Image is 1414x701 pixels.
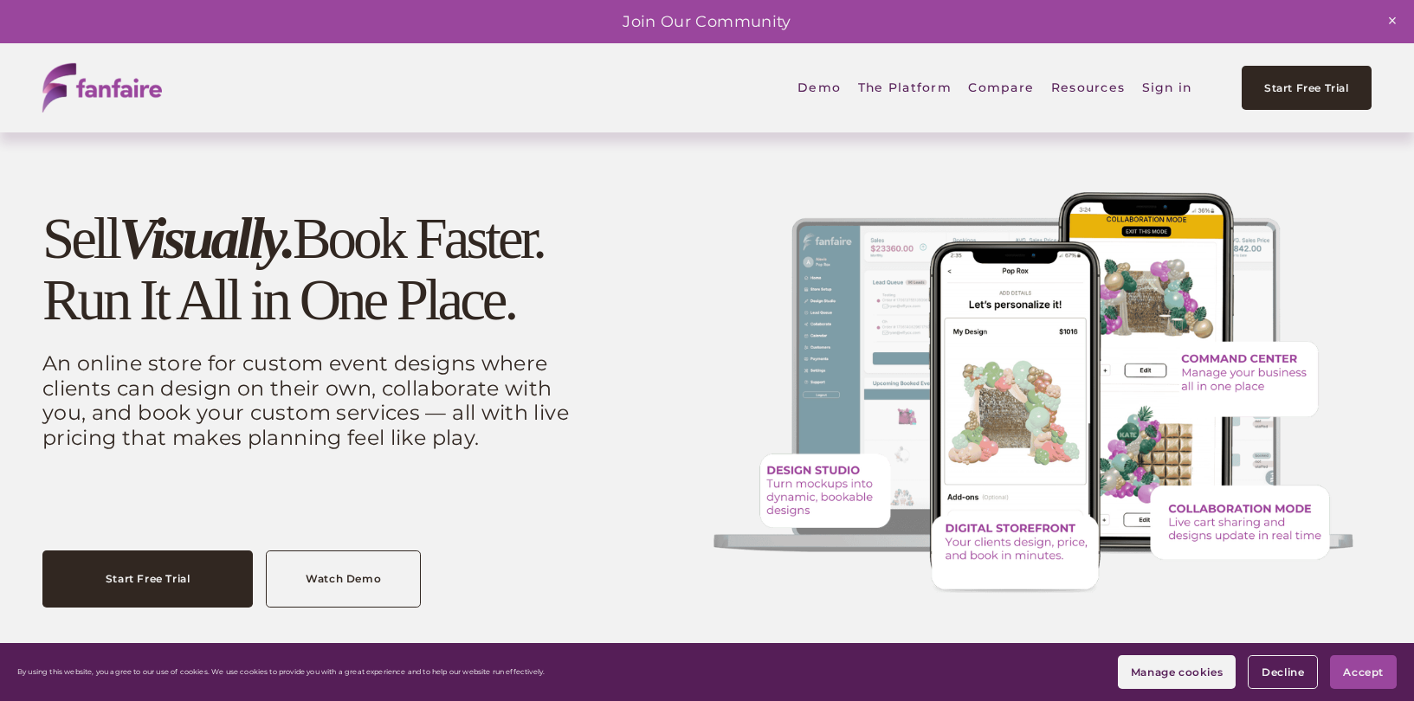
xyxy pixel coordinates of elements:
[1142,68,1192,108] a: Sign in
[266,550,421,608] a: Watch Demo
[1330,655,1397,689] button: Accept
[1343,666,1384,678] span: Accept
[1131,666,1223,678] span: Manage cookies
[17,668,545,677] p: By using this website, you agree to our use of cookies. We use cookies to provide you with a grea...
[1051,68,1125,107] span: Resources
[1118,655,1236,689] button: Manage cookies
[42,208,589,331] h1: Sell Book Faster. Run It All in One Place.
[1242,66,1372,110] a: Start Free Trial
[42,63,162,113] img: fanfaire
[858,68,952,107] span: The Platform
[968,68,1034,108] a: Compare
[1262,666,1304,678] span: Decline
[42,550,253,608] a: Start Free Trial
[797,68,841,108] a: Demo
[1051,68,1125,108] a: folder dropdown
[1248,655,1318,689] button: Decline
[42,351,589,450] p: An online store for custom event designs where clients can design on their own, collaborate with ...
[858,68,952,108] a: folder dropdown
[119,206,293,270] em: Visually.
